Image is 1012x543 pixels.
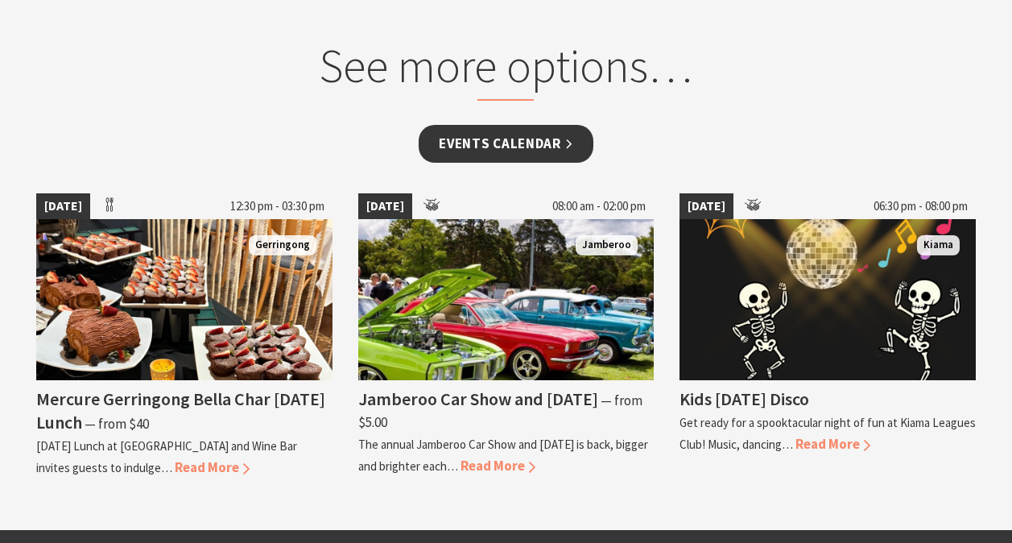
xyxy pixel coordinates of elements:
[249,235,316,255] span: Gerringong
[358,193,655,479] a: [DATE] 08:00 am - 02:00 pm Jamberoo Car Show Jamberoo Jamberoo Car Show and [DATE] ⁠— from $5.00 ...
[36,438,297,475] p: [DATE] Lunch at [GEOGRAPHIC_DATA] and Wine Bar invites guests to indulge…
[795,435,870,453] span: Read More
[679,193,733,219] span: [DATE]
[419,125,593,163] a: Events Calendar
[679,193,976,479] a: [DATE] 06:30 pm - 08:00 pm Spooky skeletons dancing at halloween disco Kiama Kids [DATE] Disco Ge...
[199,38,813,101] h2: See more options…
[358,193,412,219] span: [DATE]
[358,437,648,474] p: The annual Jamberoo Car Show and [DATE] is back, bigger and brighter each…
[36,219,333,380] img: Christmas Day Lunch Buffet at Bella Char
[358,388,598,410] h4: Jamberoo Car Show and [DATE]
[36,193,333,479] a: [DATE] 12:30 pm - 03:30 pm Christmas Day Lunch Buffet at Bella Char Gerringong Mercure Gerringong...
[85,415,149,433] span: ⁠— from $40
[175,458,250,476] span: Read More
[576,235,638,255] span: Jamberoo
[679,415,976,452] p: Get ready for a spooktacular night of fun at Kiama Leagues Club! Music, dancing…
[865,193,976,219] span: 06:30 pm - 08:00 pm
[36,388,325,433] h4: Mercure Gerringong Bella Char [DATE] Lunch
[222,193,333,219] span: 12:30 pm - 03:30 pm
[544,193,654,219] span: 08:00 am - 02:00 pm
[679,219,976,380] img: Spooky skeletons dancing at halloween disco
[679,388,809,410] h4: Kids [DATE] Disco
[36,193,90,219] span: [DATE]
[358,219,655,380] img: Jamberoo Car Show
[461,457,535,475] span: Read More
[917,235,960,255] span: Kiama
